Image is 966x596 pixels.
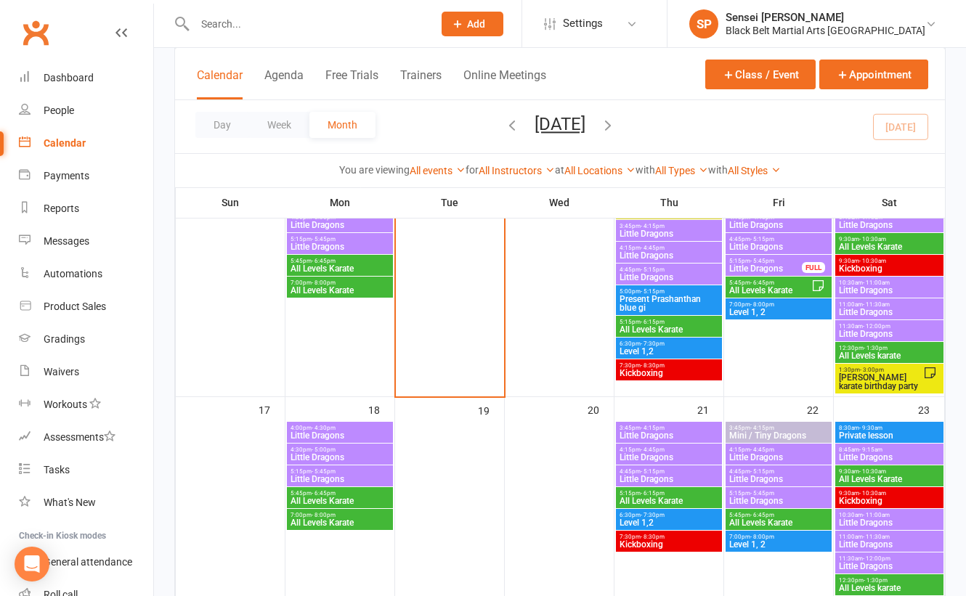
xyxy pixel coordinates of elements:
span: - 3:00pm [860,367,884,373]
span: - 7:30pm [641,512,665,518]
span: [PERSON_NAME] karate birthday party [838,373,924,391]
span: Little Dragons [290,242,390,251]
span: - 11:00am [863,512,890,518]
span: All Levels Karate [728,518,829,527]
span: Present Prashanthan blue gi [619,295,719,312]
strong: for [466,164,479,176]
span: 5:00pm [619,288,719,295]
span: - 5:45pm [312,468,336,475]
th: Tue [395,187,505,218]
span: - 4:15pm [641,223,665,229]
div: General attendance [44,556,132,568]
span: - 10:30am [859,490,886,497]
span: Little Dragons [838,540,941,549]
span: Little Dragons [838,221,941,229]
span: 4:45pm [728,236,829,242]
button: Trainers [400,68,442,99]
span: - 8:30pm [641,534,665,540]
a: Tasks [19,454,153,486]
span: 4:45pm [619,266,719,273]
a: Calendar [19,127,153,160]
span: All Levels Karate [838,242,941,251]
span: 5:45pm [728,279,811,286]
span: - 8:00pm [750,534,774,540]
span: - 5:45pm [750,490,774,497]
span: - 5:15pm [641,288,665,295]
a: Product Sales [19,290,153,323]
th: Sat [834,187,945,218]
strong: You are viewing [339,164,410,176]
span: 5:45pm [290,258,390,264]
button: Add [442,12,503,36]
strong: with [636,164,655,176]
span: 11:30am [838,323,941,330]
span: - 10:30am [859,468,886,475]
button: Appointment [819,60,928,89]
span: Little Dragons [838,330,941,338]
span: - 11:30am [863,301,890,308]
span: Kickboxing [619,540,719,549]
span: Kickboxing [838,264,941,273]
div: Calendar [44,137,86,149]
span: 11:00am [838,534,941,540]
th: Wed [505,187,614,218]
a: Payments [19,160,153,192]
a: Dashboard [19,62,153,94]
div: 22 [807,397,833,421]
span: 5:45pm [728,512,829,518]
span: Little Dragons [728,221,829,229]
span: Mini / Tiny Dragons [728,431,829,440]
a: All Styles [728,165,781,176]
span: Settings [563,7,603,40]
span: 3:45pm [728,425,829,431]
button: Month [309,112,376,138]
span: - 5:45pm [750,258,774,264]
span: Little Dragons [838,286,941,295]
span: - 7:30pm [641,340,665,347]
div: Open Intercom Messenger [15,547,49,581]
a: Waivers [19,356,153,388]
span: - 10:30am [859,236,886,242]
span: 11:30am [838,555,941,562]
input: Search... [190,14,423,34]
span: All Levels Karate [619,497,719,505]
span: 9:30am [838,258,941,264]
th: Thu [614,187,724,218]
span: Little Dragons [619,251,719,260]
span: Little Dragons [838,453,941,462]
span: 7:30pm [619,362,719,369]
span: Level 1,2 [619,518,719,527]
div: 19 [478,398,504,422]
span: Little Dragons [619,273,719,282]
button: Calendar [197,68,243,99]
span: 4:30pm [290,446,390,453]
span: - 5:15pm [641,468,665,475]
span: - 5:15pm [750,236,774,242]
a: Assessments [19,421,153,454]
span: 4:15pm [619,245,719,251]
a: Reports [19,192,153,225]
span: - 5:15pm [750,468,774,475]
span: - 11:30am [863,534,890,540]
span: - 4:30pm [312,425,336,431]
div: 17 [259,397,285,421]
button: Online Meetings [463,68,546,99]
span: 10:30am [838,279,941,286]
span: 4:45pm [728,468,829,475]
div: Assessments [44,431,115,443]
span: - 5:15pm [641,266,665,273]
span: - 5:00pm [312,446,336,453]
span: - 6:45pm [750,512,774,518]
span: Kickboxing [619,369,719,377]
span: - 4:15pm [750,425,774,431]
span: 7:00pm [728,301,829,308]
span: Little Dragons [290,475,390,483]
span: - 8:30pm [641,362,665,369]
div: Tasks [44,464,70,475]
div: Automations [44,268,102,279]
span: 5:15pm [619,319,719,325]
span: All Levels Karate [838,475,941,483]
span: All Levels Karate [619,325,719,334]
span: Add [467,18,485,30]
span: 7:30pm [619,534,719,540]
